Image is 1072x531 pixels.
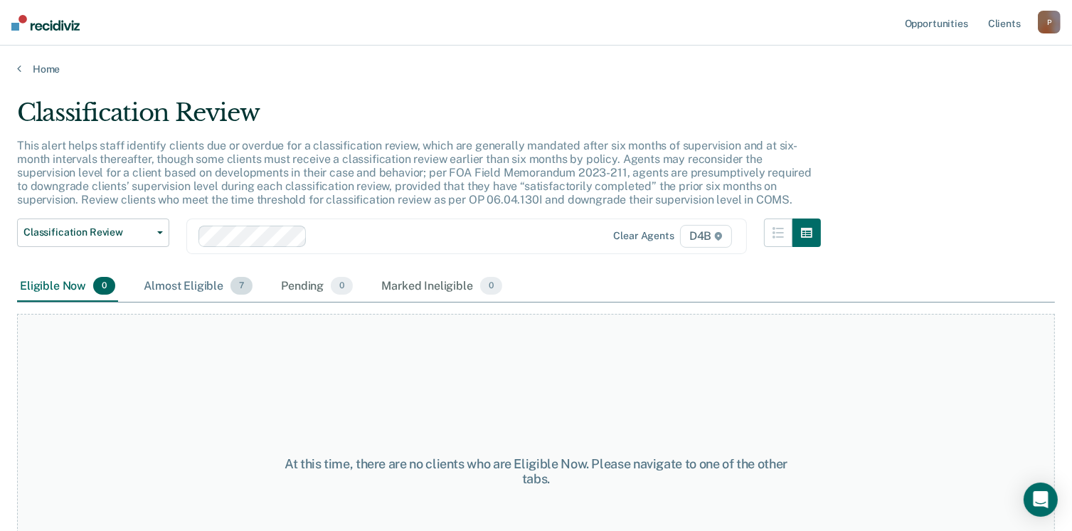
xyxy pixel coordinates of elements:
span: D4B [680,225,732,248]
span: 7 [230,277,253,295]
span: 0 [480,277,502,295]
div: Almost Eligible7 [141,271,255,303]
div: Clear agents [614,230,674,242]
div: Eligible Now0 [17,271,118,303]
div: Open Intercom Messenger [1024,483,1058,517]
div: Pending0 [278,271,356,303]
div: Classification Review [17,98,821,139]
a: Home [17,63,1055,75]
button: P [1038,11,1061,33]
p: This alert helps staff identify clients due or overdue for a classification review, which are gen... [17,139,812,207]
span: 0 [331,277,353,295]
button: Classification Review [17,219,169,247]
img: Recidiviz [11,15,80,31]
span: 0 [93,277,115,295]
div: Marked Ineligible0 [378,271,505,303]
div: At this time, there are no clients who are Eligible Now. Please navigate to one of the other tabs. [277,456,795,487]
span: Classification Review [23,226,152,238]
